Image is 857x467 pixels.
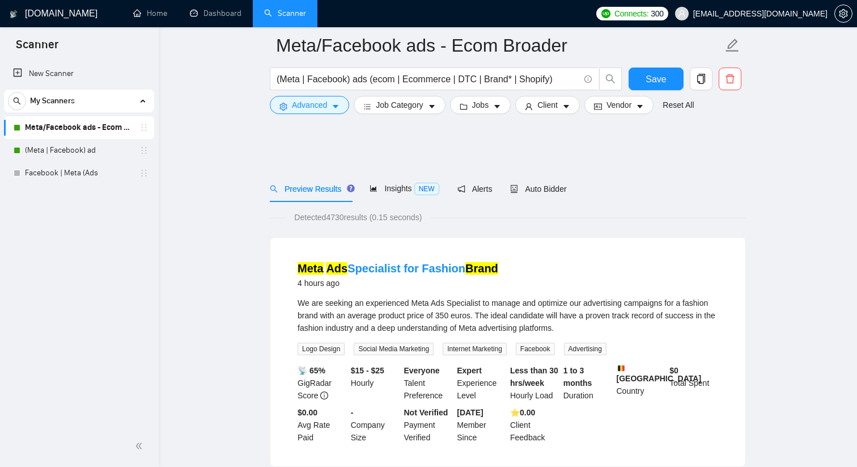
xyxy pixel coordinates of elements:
[351,366,384,375] b: $15 - $25
[450,96,511,114] button: folderJobscaret-down
[516,343,555,355] span: Facebook
[298,366,325,375] b: 📡 65%
[326,262,347,275] mark: Ads
[370,184,377,192] span: area-chart
[669,366,678,375] b: $ 0
[13,62,145,85] a: New Scanner
[663,99,694,111] a: Reset All
[286,211,430,224] span: Detected 4730 results (0.15 seconds)
[457,185,465,193] span: notification
[4,62,154,85] li: New Scanner
[646,72,666,86] span: Save
[190,9,241,18] a: dashboardDashboard
[508,406,561,444] div: Client Feedback
[493,102,501,111] span: caret-down
[10,5,18,23] img: logo
[370,184,439,193] span: Insights
[404,408,448,417] b: Not Verified
[298,343,345,355] span: Logo Design
[667,364,720,402] div: Total Spent
[584,75,592,83] span: info-circle
[564,343,606,355] span: Advertising
[460,102,468,111] span: folder
[298,262,498,275] a: Meta AdsSpecialist for FashionBrand
[139,123,149,132] span: holder
[614,364,668,402] div: Country
[510,366,558,388] b: Less than 30 hrs/week
[414,183,439,195] span: NEW
[404,366,440,375] b: Everyone
[563,366,592,388] b: 1 to 3 months
[614,7,648,20] span: Connects:
[428,102,436,111] span: caret-down
[719,68,741,90] button: delete
[354,343,434,355] span: Social Media Marketing
[835,9,852,18] span: setting
[725,38,740,53] span: edit
[298,297,718,334] div: We are seeking an experienced Meta Ads Specialist to manage and optimize our advertising campaign...
[402,406,455,444] div: Payment Verified
[295,364,349,402] div: GigRadar Score
[4,90,154,184] li: My Scanners
[25,139,133,162] a: (Meta | Facebook) ad
[292,99,327,111] span: Advanced
[584,96,654,114] button: idcardVendorcaret-down
[472,99,489,111] span: Jobs
[298,262,324,275] mark: Meta
[599,68,622,90] button: search
[25,162,133,184] a: Facebook | Meta (Ads
[457,366,482,375] b: Expert
[346,183,356,193] div: Tooltip anchor
[264,9,306,18] a: searchScanner
[332,102,340,111] span: caret-down
[465,262,498,275] mark: Brand
[363,102,371,111] span: bars
[295,406,349,444] div: Avg Rate Paid
[636,102,644,111] span: caret-down
[351,408,354,417] b: -
[7,36,67,60] span: Scanner
[133,9,167,18] a: homeHome
[834,9,852,18] a: setting
[270,96,349,114] button: settingAdvancedcaret-down
[443,343,507,355] span: Internet Marketing
[25,116,133,139] a: Meta/Facebook ads - Ecom Broader
[834,5,852,23] button: setting
[690,74,712,84] span: copy
[139,169,149,178] span: holder
[537,99,558,111] span: Client
[510,408,535,417] b: ⭐️ 0.00
[276,31,723,60] input: Scanner name...
[515,96,580,114] button: userClientcaret-down
[562,102,570,111] span: caret-down
[455,364,508,402] div: Experience Level
[629,68,684,90] button: Save
[349,364,402,402] div: Hourly
[354,96,445,114] button: barsJob Categorycaret-down
[525,102,533,111] span: user
[651,7,663,20] span: 300
[457,408,483,417] b: [DATE]
[561,364,614,402] div: Duration
[457,184,493,193] span: Alerts
[606,99,631,111] span: Vendor
[298,408,317,417] b: $0.00
[270,184,351,193] span: Preview Results
[277,72,579,86] input: Search Freelance Jobs...
[139,146,149,155] span: holder
[617,364,702,383] b: [GEOGRAPHIC_DATA]
[9,97,26,105] span: search
[690,68,712,90] button: copy
[135,440,146,452] span: double-left
[508,364,561,402] div: Hourly Load
[719,74,741,84] span: delete
[8,92,26,110] button: search
[320,392,328,399] span: info-circle
[270,185,278,193] span: search
[30,90,75,112] span: My Scanners
[601,9,610,18] img: upwork-logo.png
[279,102,287,111] span: setting
[818,428,846,456] iframe: Intercom live chat
[298,276,498,290] div: 4 hours ago
[617,364,625,372] img: 🇧🇪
